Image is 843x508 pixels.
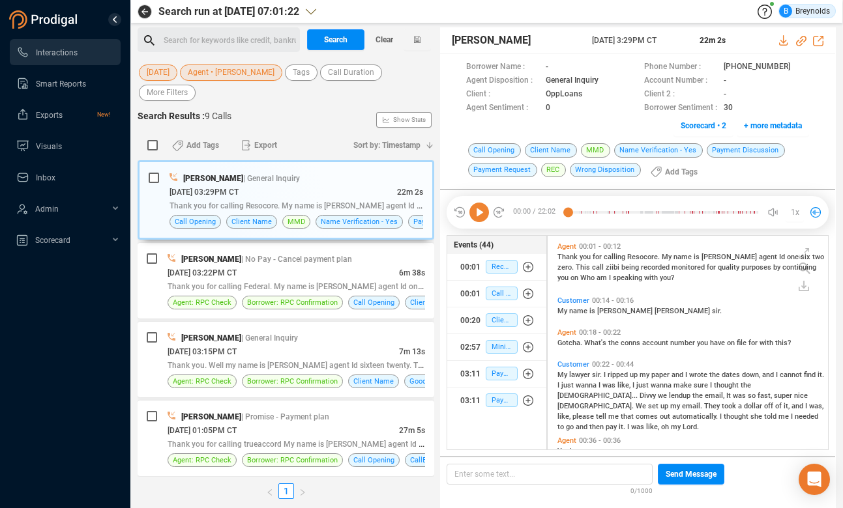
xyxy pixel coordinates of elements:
[644,102,717,115] span: Borrower Sentiment :
[661,423,671,431] span: oh
[364,29,404,50] button: Clear
[631,423,646,431] span: was
[779,253,787,261] span: Id
[764,402,775,410] span: off
[804,371,818,379] span: find
[584,339,608,347] span: What's
[328,64,374,81] span: Call Duration
[795,412,818,421] span: needed
[576,423,589,431] span: and
[658,391,669,400] span: we
[254,135,277,156] span: Export
[557,274,570,282] span: you
[525,143,577,158] span: Client Name
[241,255,352,264] span: | No Pay - Cancel payment plan
[486,313,518,327] span: Client Name
[705,391,726,400] span: email,
[320,64,382,81] button: Call Duration
[447,307,546,333] button: 00:20Client Name
[293,64,310,81] span: Tags
[737,339,748,347] span: file
[714,381,741,389] span: thought
[786,203,804,221] button: 1x
[727,339,737,347] span: on
[447,254,546,280] button: 00:01Recording Disclosure
[35,236,70,245] span: Scorecard
[139,85,196,101] button: More Filters
[780,371,804,379] span: cannot
[608,412,621,421] span: me
[758,391,774,400] span: fast,
[486,340,518,354] span: Mini Miranda
[168,268,237,277] span: [DATE] 03:22PM CT
[486,367,518,380] span: Payment Discussion
[36,111,63,120] span: Exports
[621,339,642,347] span: conns
[557,263,576,272] span: zero.
[710,339,727,347] span: have
[486,393,518,407] span: Payment Request
[722,371,742,379] span: dates
[759,253,779,261] span: agent
[546,102,550,115] span: 0
[279,484,293,498] a: 1
[10,70,121,96] li: Smart Reports
[704,402,722,410] span: They
[278,483,294,499] li: 1
[409,375,445,388] span: Good Calls
[694,381,710,389] span: sure
[570,163,641,177] span: Wrong Disposition
[599,381,602,389] span: I
[164,135,227,156] button: Add Tags
[672,412,720,421] span: automatically.
[592,35,684,46] span: [DATE] 3:29PM CT
[247,454,338,466] span: Borrower: RPC Confirmation
[186,135,219,156] span: Add Tags
[413,216,480,228] span: Payment Discussion
[557,307,569,315] span: My
[682,402,704,410] span: email.
[486,260,518,274] span: Recording Disclosure
[683,423,699,431] span: Lord.
[593,253,604,261] span: for
[346,135,434,156] button: Sort by: Timestamp
[707,143,785,158] span: Payment Discussion
[288,216,305,228] span: MMD
[606,263,621,272] span: ziibi
[147,85,188,101] span: More Filters
[643,162,705,182] button: Add Tags
[597,307,655,315] span: [PERSON_NAME]
[742,371,762,379] span: down,
[452,33,531,48] span: [PERSON_NAME]
[764,412,778,421] span: told
[324,29,348,50] span: Search
[738,402,744,410] span: a
[566,423,576,431] span: go
[399,347,425,356] span: 7m 13s
[794,391,808,400] span: nice
[644,274,660,282] span: with
[724,412,750,421] span: thought
[702,253,759,261] span: [PERSON_NAME]
[460,283,481,304] div: 00:01
[640,391,658,400] span: Divvy
[741,381,751,389] span: the
[627,253,662,261] span: Resocore.
[183,174,243,183] span: [PERSON_NAME]
[748,339,760,347] span: for
[651,381,673,389] span: wanna
[651,371,672,379] span: paper
[97,102,110,128] span: New!
[285,64,318,81] button: Tags
[673,253,694,261] span: name
[168,426,237,435] span: [DATE] 01:05PM CT
[589,296,636,305] span: 00:14 - 00:16
[604,253,627,261] span: calling
[460,390,481,411] div: 03:11
[784,402,791,410] span: it,
[662,253,673,261] span: My
[762,371,776,379] span: and
[580,274,597,282] span: Who
[589,360,636,369] span: 00:22 - 00:44
[241,412,329,421] span: | Promise - Payment plan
